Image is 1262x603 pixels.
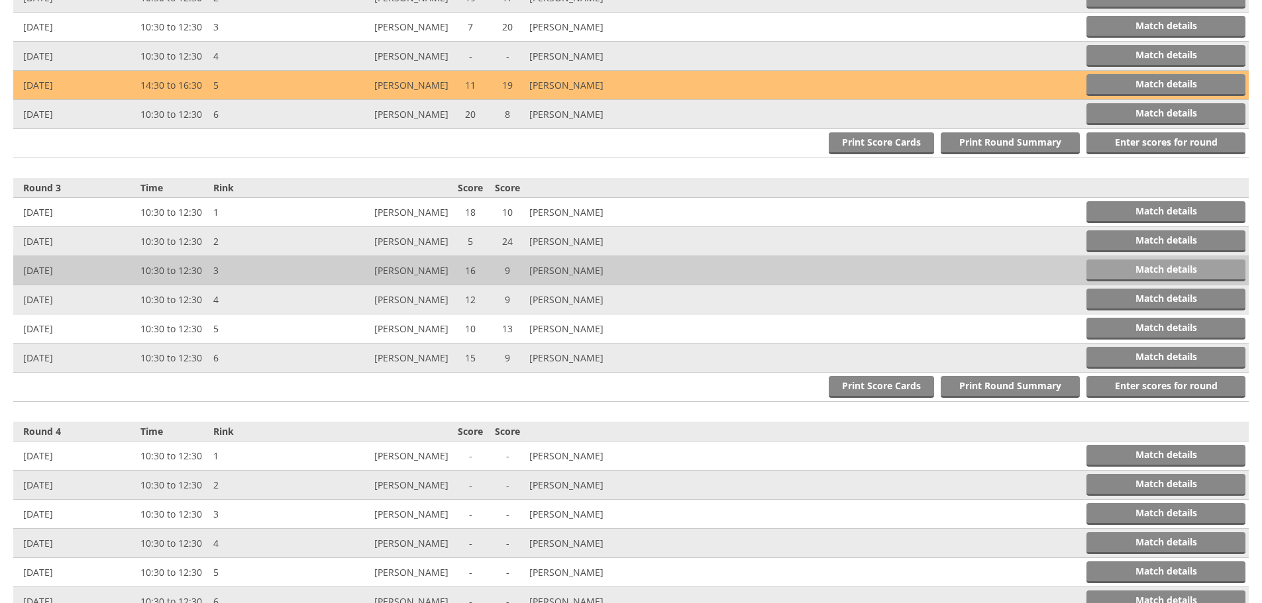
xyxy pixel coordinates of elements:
[137,198,210,227] td: 10:30 to 12:30
[526,441,674,471] td: [PERSON_NAME]
[13,178,137,198] th: Round 3
[452,314,489,344] td: 10
[941,132,1080,154] a: Print Round Summary
[304,13,452,42] td: [PERSON_NAME]
[304,441,452,471] td: [PERSON_NAME]
[137,471,210,500] td: 10:30 to 12:30
[13,314,137,344] td: [DATE]
[526,500,674,529] td: [PERSON_NAME]
[489,100,526,129] td: 8
[1086,289,1245,310] a: Match details
[452,71,489,100] td: 11
[526,198,674,227] td: [PERSON_NAME]
[13,13,137,42] td: [DATE]
[13,500,137,529] td: [DATE]
[526,227,674,256] td: [PERSON_NAME]
[137,42,210,71] td: 10:30 to 12:30
[1086,259,1245,281] a: Match details
[452,178,489,198] th: Score
[210,285,304,314] td: 4
[13,441,137,471] td: [DATE]
[304,285,452,314] td: [PERSON_NAME]
[210,529,304,558] td: 4
[489,500,526,529] td: -
[1086,132,1245,154] a: Enter scores for round
[452,529,489,558] td: -
[1086,103,1245,125] a: Match details
[304,100,452,129] td: [PERSON_NAME]
[1086,74,1245,96] a: Match details
[210,227,304,256] td: 2
[137,227,210,256] td: 10:30 to 12:30
[137,422,210,441] th: Time
[1086,347,1245,369] a: Match details
[489,256,526,285] td: 9
[489,471,526,500] td: -
[452,256,489,285] td: 16
[13,71,137,100] td: [DATE]
[452,198,489,227] td: 18
[137,344,210,373] td: 10:30 to 12:30
[526,344,674,373] td: [PERSON_NAME]
[526,71,674,100] td: [PERSON_NAME]
[210,71,304,100] td: 5
[489,285,526,314] td: 9
[13,471,137,500] td: [DATE]
[137,500,210,529] td: 10:30 to 12:30
[489,178,526,198] th: Score
[452,422,489,441] th: Score
[452,227,489,256] td: 5
[489,227,526,256] td: 24
[13,256,137,285] td: [DATE]
[1086,561,1245,583] a: Match details
[304,227,452,256] td: [PERSON_NAME]
[526,13,674,42] td: [PERSON_NAME]
[452,441,489,471] td: -
[452,285,489,314] td: 12
[13,558,137,587] td: [DATE]
[304,500,452,529] td: [PERSON_NAME]
[526,314,674,344] td: [PERSON_NAME]
[1086,445,1245,467] a: Match details
[304,558,452,587] td: [PERSON_NAME]
[304,314,452,344] td: [PERSON_NAME]
[137,529,210,558] td: 10:30 to 12:30
[452,500,489,529] td: -
[210,344,304,373] td: 6
[1086,318,1245,340] a: Match details
[526,529,674,558] td: [PERSON_NAME]
[137,71,210,100] td: 14:30 to 16:30
[137,441,210,471] td: 10:30 to 12:30
[304,71,452,100] td: [PERSON_NAME]
[13,285,137,314] td: [DATE]
[304,344,452,373] td: [PERSON_NAME]
[210,422,304,441] th: Rink
[137,13,210,42] td: 10:30 to 12:30
[489,558,526,587] td: -
[489,344,526,373] td: 9
[452,558,489,587] td: -
[1086,45,1245,67] a: Match details
[304,471,452,500] td: [PERSON_NAME]
[1086,201,1245,223] a: Match details
[210,441,304,471] td: 1
[210,178,304,198] th: Rink
[452,471,489,500] td: -
[452,42,489,71] td: -
[526,42,674,71] td: [PERSON_NAME]
[210,13,304,42] td: 3
[829,376,934,398] a: Print Score Cards
[941,376,1080,398] a: Print Round Summary
[489,314,526,344] td: 13
[489,422,526,441] th: Score
[304,42,452,71] td: [PERSON_NAME]
[526,100,674,129] td: [PERSON_NAME]
[137,100,210,129] td: 10:30 to 12:30
[13,42,137,71] td: [DATE]
[13,100,137,129] td: [DATE]
[13,529,137,558] td: [DATE]
[526,471,674,500] td: [PERSON_NAME]
[489,441,526,471] td: -
[137,178,210,198] th: Time
[137,256,210,285] td: 10:30 to 12:30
